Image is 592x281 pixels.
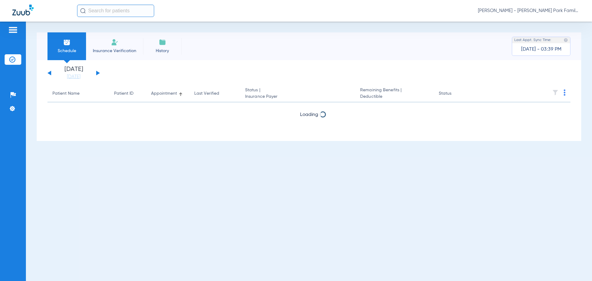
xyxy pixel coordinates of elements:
img: last sync help info [564,38,568,42]
span: Last Appt. Sync Time: [514,37,551,43]
span: [PERSON_NAME] - [PERSON_NAME] Park Family Dentistry [478,8,580,14]
img: filter.svg [552,89,558,96]
span: Deductible [360,93,429,100]
span: Loading [300,112,318,117]
img: hamburger-icon [8,26,18,34]
span: [DATE] - 03:39 PM [521,46,561,52]
li: [DATE] [55,66,92,80]
input: Search for patients [77,5,154,17]
span: Insurance Payer [245,93,350,100]
th: Status | [240,85,355,102]
div: Last Verified [194,90,219,97]
div: Patient ID [114,90,134,97]
th: Status [434,85,475,102]
div: Last Verified [194,90,235,97]
img: Schedule [63,39,71,46]
span: Schedule [52,48,81,54]
div: Appointment [151,90,177,97]
span: History [148,48,177,54]
img: Zuub Logo [12,5,34,15]
a: [DATE] [55,74,92,80]
img: Search Icon [80,8,86,14]
div: Patient Name [52,90,80,97]
div: Appointment [151,90,184,97]
div: Patient ID [114,90,141,97]
img: Manual Insurance Verification [111,39,118,46]
th: Remaining Benefits | [355,85,434,102]
img: group-dot-blue.svg [564,89,565,96]
div: Patient Name [52,90,104,97]
span: Insurance Verification [91,48,138,54]
img: History [159,39,166,46]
